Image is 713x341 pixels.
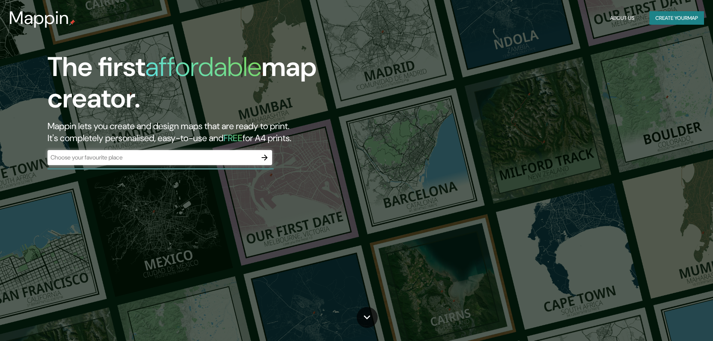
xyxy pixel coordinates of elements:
[48,51,404,120] h1: The first map creator.
[649,11,704,25] button: Create yourmap
[646,312,705,333] iframe: Help widget launcher
[48,153,257,162] input: Choose your favourite place
[607,11,637,25] button: About Us
[9,7,69,28] h3: Mappin
[145,49,262,84] h1: affordable
[69,19,75,25] img: mappin-pin
[223,132,243,144] h5: FREE
[48,120,404,144] h2: Mappin lets you create and design maps that are ready to print. It's completely personalised, eas...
